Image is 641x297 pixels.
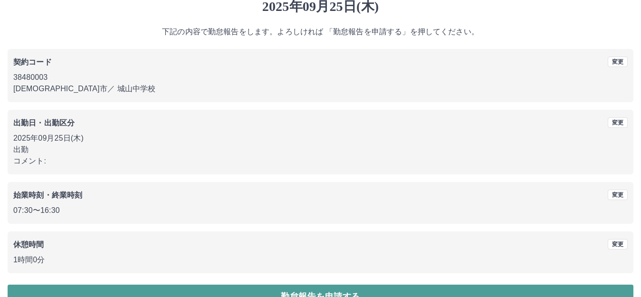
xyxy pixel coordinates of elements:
p: [DEMOGRAPHIC_DATA]市 ／ 城山中学校 [13,83,628,95]
button: 変更 [608,190,628,200]
button: 変更 [608,117,628,128]
b: 始業時刻・終業時刻 [13,191,82,199]
p: 38480003 [13,72,628,83]
p: コメント: [13,155,628,167]
button: 変更 [608,57,628,67]
p: 2025年09月25日(木) [13,133,628,144]
b: 出勤日・出勤区分 [13,119,75,127]
p: 出勤 [13,144,628,155]
p: 1時間0分 [13,254,628,266]
b: 休憩時間 [13,240,44,249]
button: 変更 [608,239,628,249]
p: 07:30 〜 16:30 [13,205,628,216]
b: 契約コード [13,58,52,66]
p: 下記の内容で勤怠報告をします。よろしければ 「勤怠報告を申請する」を押してください。 [8,26,633,38]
